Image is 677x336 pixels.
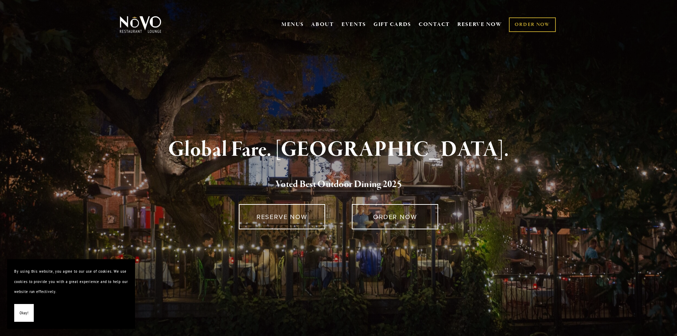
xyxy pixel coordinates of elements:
a: GIFT CARDS [374,18,411,31]
a: ABOUT [311,21,334,28]
img: Novo Restaurant &amp; Lounge [118,16,163,33]
h2: 5 [131,177,546,192]
a: EVENTS [342,21,366,28]
a: MENUS [281,21,304,28]
a: ORDER NOW [352,204,438,229]
button: Okay! [14,304,34,322]
span: Okay! [20,308,28,318]
strong: Global Fare. [GEOGRAPHIC_DATA]. [168,136,509,163]
section: Cookie banner [7,259,135,329]
a: Voted Best Outdoor Dining 202 [275,178,397,192]
a: ORDER NOW [509,17,555,32]
a: RESERVE NOW [239,204,325,229]
a: RESERVE NOW [457,18,502,31]
p: By using this website, you agree to our use of cookies. We use cookies to provide you with a grea... [14,266,128,297]
a: CONTACT [419,18,450,31]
